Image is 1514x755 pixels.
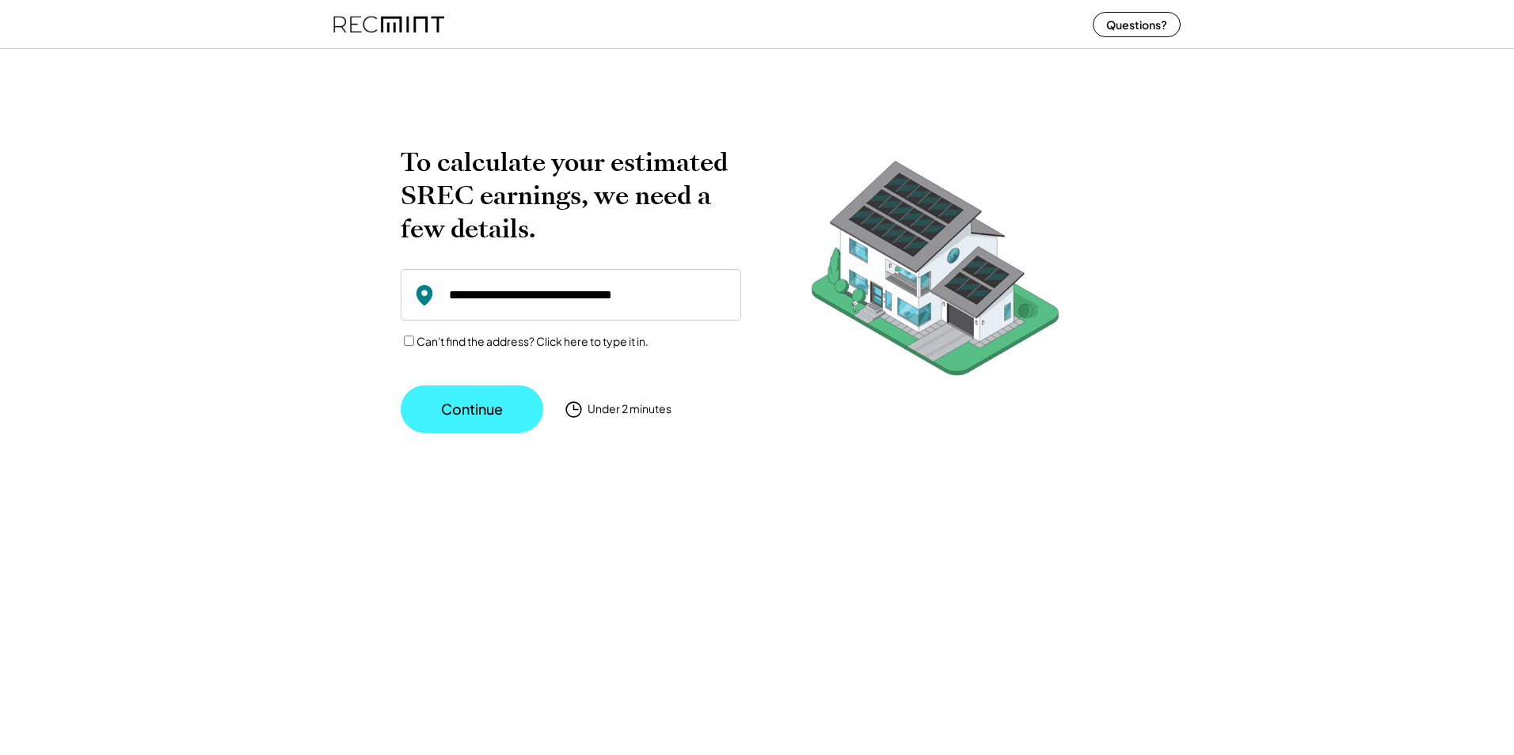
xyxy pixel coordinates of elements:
[1093,12,1181,37] button: Questions?
[417,334,649,348] label: Can't find the address? Click here to type it in.
[401,146,741,245] h2: To calculate your estimated SREC earnings, we need a few details.
[401,385,543,433] button: Continue
[781,146,1090,400] img: RecMintArtboard%207.png
[588,401,671,417] div: Under 2 minutes
[333,3,444,45] img: recmint-logotype%403x%20%281%29.jpeg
